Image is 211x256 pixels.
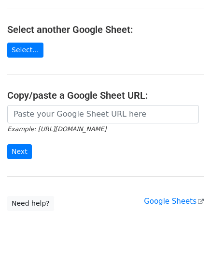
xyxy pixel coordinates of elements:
[7,43,43,58] a: Select...
[7,24,204,35] h4: Select another Google Sheet:
[7,144,32,159] input: Next
[144,197,204,206] a: Google Sheets
[7,125,106,133] small: Example: [URL][DOMAIN_NAME]
[7,90,204,101] h4: Copy/paste a Google Sheet URL:
[7,196,54,211] a: Need help?
[163,210,211,256] iframe: Chat Widget
[7,105,199,123] input: Paste your Google Sheet URL here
